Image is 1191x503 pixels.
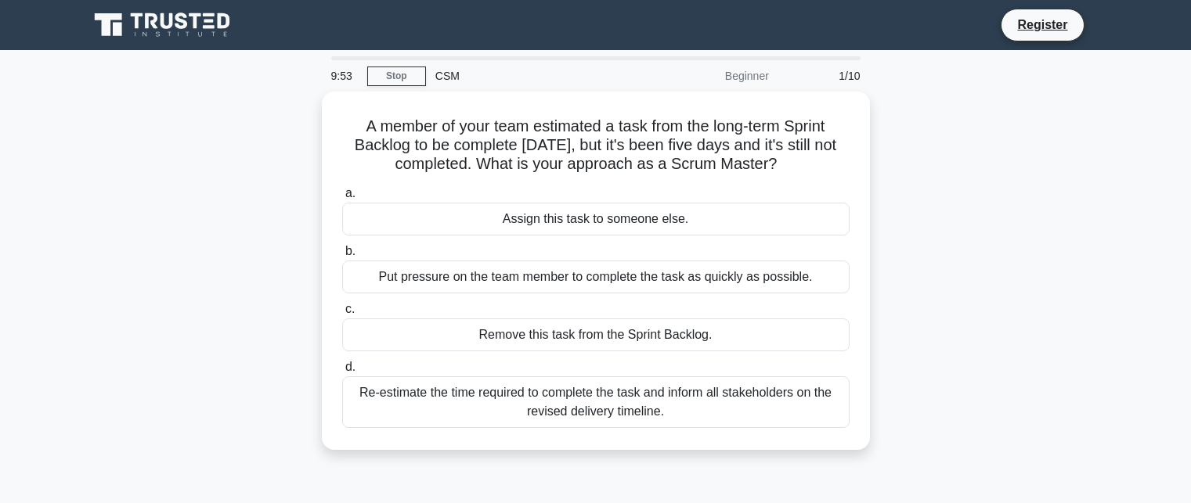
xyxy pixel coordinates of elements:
[341,117,851,174] h5: A member of your team estimated a task from the long-term Sprint Backlog to be complete [DATE], b...
[322,60,367,92] div: 9:53
[778,60,870,92] div: 1/10
[342,203,850,235] div: Assign this task to someone else.
[641,60,778,92] div: Beginner
[345,244,355,257] span: b.
[342,260,850,293] div: Put pressure on the team member to complete the task as quickly as possible.
[367,66,426,86] a: Stop
[345,302,355,315] span: c.
[426,60,641,92] div: CSM
[342,376,850,428] div: Re-estimate the time required to complete the task and inform all stakeholders on the revised del...
[345,186,355,199] span: a.
[345,360,355,373] span: d.
[1008,15,1077,34] a: Register
[342,318,850,351] div: Remove this task from the Sprint Backlog.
